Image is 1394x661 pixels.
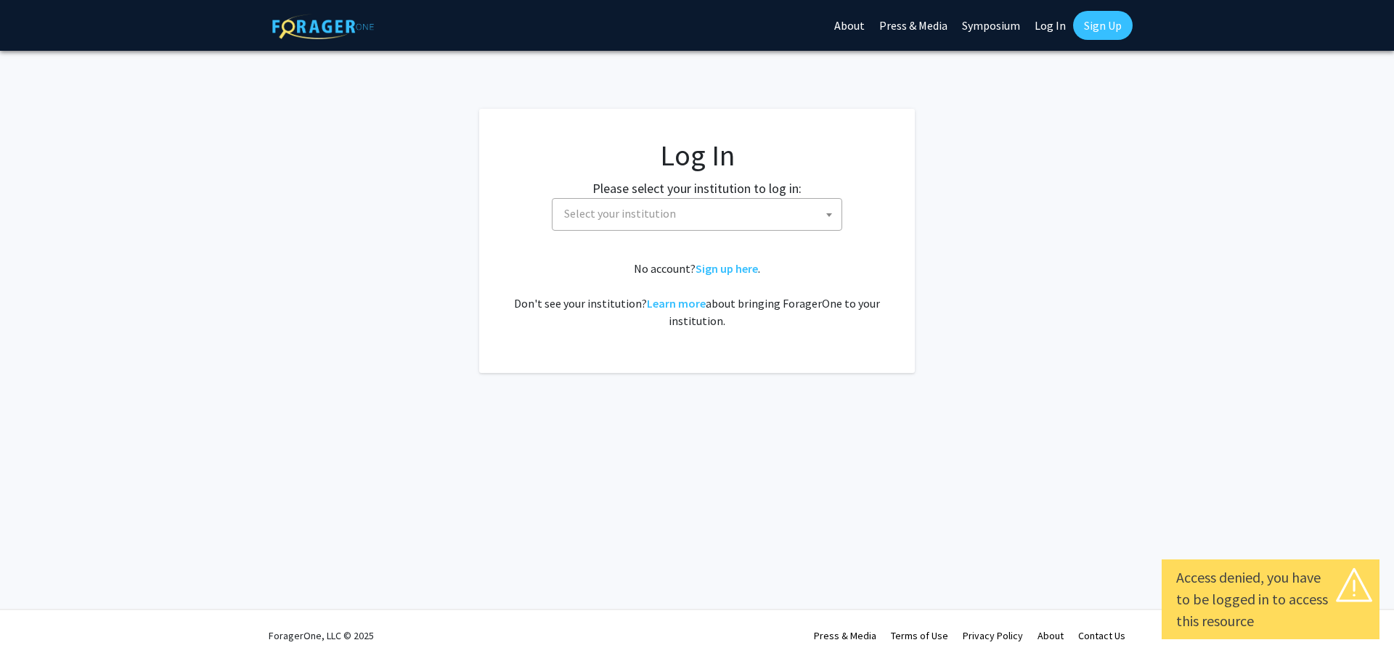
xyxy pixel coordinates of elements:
[1073,11,1133,40] a: Sign Up
[564,206,676,221] span: Select your institution
[558,199,841,229] span: Select your institution
[963,629,1023,642] a: Privacy Policy
[1078,629,1125,642] a: Contact Us
[592,178,802,198] label: Please select your institution to log in:
[272,14,374,39] img: ForagerOne Logo
[647,296,706,311] a: Learn more about bringing ForagerOne to your institution
[269,610,374,661] div: ForagerOne, LLC © 2025
[1176,567,1365,632] div: Access denied, you have to be logged in to access this resource
[552,198,842,231] span: Select your institution
[696,261,758,276] a: Sign up here
[508,138,886,173] h1: Log In
[1038,629,1064,642] a: About
[508,260,886,329] div: No account? . Don't see your institution? about bringing ForagerOne to your institution.
[814,629,876,642] a: Press & Media
[891,629,948,642] a: Terms of Use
